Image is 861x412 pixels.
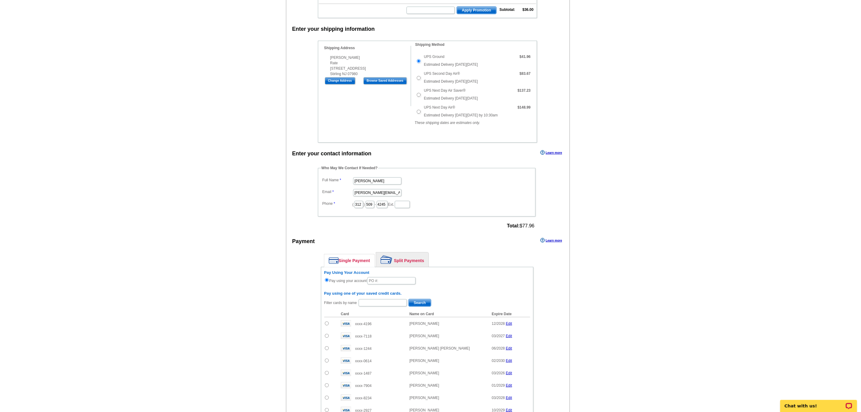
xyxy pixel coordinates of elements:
th: Card [338,311,407,317]
strong: $36.00 [523,8,534,12]
div: Pay using your account [324,270,530,285]
a: Single Payment [324,254,375,267]
span: 03/2028 [492,396,505,400]
a: Split Payments [376,252,429,267]
img: split-payment.png [381,255,392,264]
input: Browse Saved Addresses [363,77,407,84]
iframe: LiveChat chat widget [776,393,861,412]
span: xxxx-4196 [355,322,372,326]
span: [PERSON_NAME] [410,359,439,363]
a: Edit [506,346,512,350]
span: xxxx-1487 [355,371,372,376]
span: 06/2028 [492,346,505,350]
img: visa.gif [341,345,351,351]
div: Enter your contact information [292,150,372,158]
legend: Shipping Method [415,42,445,47]
dd: ( ) - Ext. [321,199,533,209]
img: visa.gif [341,333,351,339]
label: UPS Next Day Air Saver® [424,88,466,93]
input: Change Address [325,77,355,84]
a: Learn more [540,238,562,243]
h6: Pay using one of your saved credit cards. [324,291,530,296]
img: visa.gif [341,320,351,327]
span: $77.96 [507,223,534,229]
a: Edit [506,383,512,388]
label: UPS Next Day Air® [424,105,455,110]
a: Learn more [540,150,562,155]
span: Estimated Delivery [DATE][DATE] by 10:30am [424,113,498,117]
h4: Shipping Address [324,46,411,50]
label: Email [322,189,353,195]
a: Edit [506,359,512,363]
img: visa.gif [341,370,351,376]
th: Name on Card [407,311,489,317]
span: Apply Promotion [457,7,496,14]
span: [PERSON_NAME] [410,322,439,326]
span: Estimated Delivery [DATE][DATE] [424,62,478,67]
strong: Total: [507,223,520,228]
span: 01/2029 [492,383,505,388]
span: Estimated Delivery [DATE][DATE] [424,96,478,100]
strong: $148.99 [517,105,530,109]
a: Edit [506,334,512,338]
div: [PERSON_NAME] Rate [STREET_ADDRESS] Stirling NJ 07980 [324,55,411,77]
label: Phone [322,201,353,206]
label: Filter cards by name [324,300,357,306]
span: [PERSON_NAME] [410,396,439,400]
strong: $83.67 [520,71,531,76]
span: Estimated Delivery [DATE][DATE] [424,79,478,84]
span: [PERSON_NAME] [410,371,439,375]
button: Apply Promotion [457,6,497,14]
strong: $41.96 [520,55,531,59]
button: Search [408,299,431,307]
label: Full Name [322,177,353,183]
a: Edit [506,322,512,326]
label: UPS Ground [424,54,445,59]
strong: Subtotal: [500,8,515,12]
span: 03/2026 [492,371,505,375]
strong: $137.23 [517,88,530,93]
span: xxxx-1244 [355,347,372,351]
span: 12/2028 [492,322,505,326]
span: xxxx-7904 [355,384,372,388]
img: visa.gif [341,395,351,401]
th: Expire Date [489,311,530,317]
label: UPS Second Day Air® [424,71,460,76]
span: xxxx-0614 [355,359,372,363]
a: Edit [506,371,512,375]
div: Payment [292,237,315,246]
span: [PERSON_NAME] [410,383,439,388]
input: PO #: [367,277,416,284]
span: [PERSON_NAME] [410,334,439,338]
img: single-payment.png [329,257,339,264]
img: visa.gif [341,357,351,364]
span: 02/2030 [492,359,505,363]
span: xxxx-8234 [355,396,372,400]
div: Enter your shipping information [292,25,375,33]
img: visa.gif [341,382,351,388]
span: Search [409,299,431,306]
em: These shipping dates are estimates only. [415,121,480,125]
span: 03/2027 [492,334,505,338]
a: Edit [506,396,512,400]
span: [PERSON_NAME] [PERSON_NAME] [410,346,470,350]
h6: Pay Using Your Account [324,270,530,275]
legend: Who May We Contact If Needed? [321,165,378,171]
span: xxxx-7118 [355,334,372,338]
